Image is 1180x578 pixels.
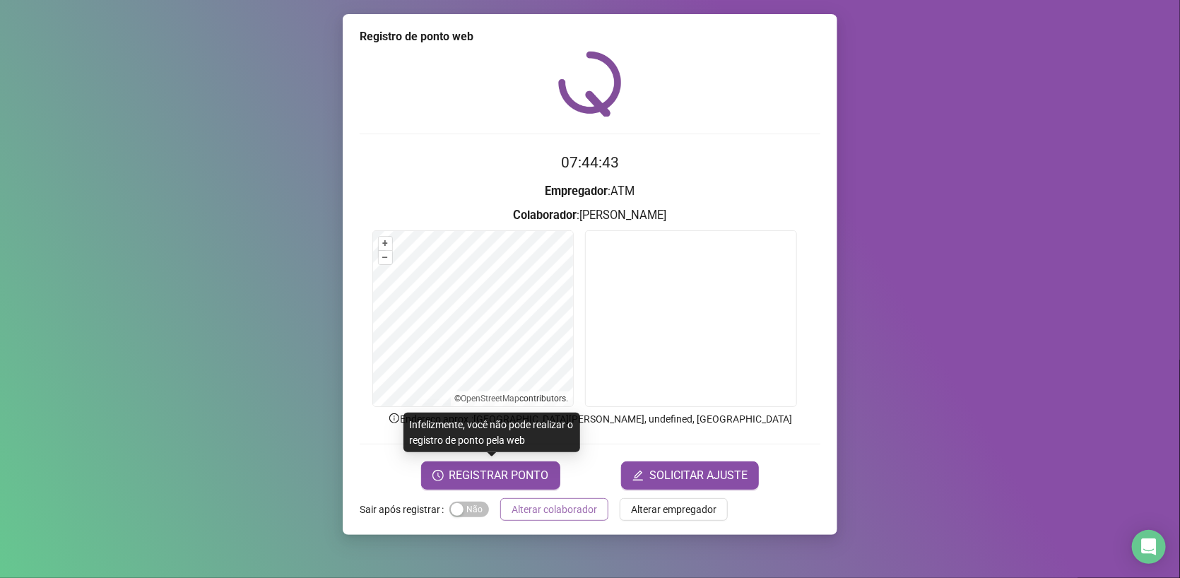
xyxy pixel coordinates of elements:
[360,28,820,45] div: Registro de ponto web
[360,206,820,225] h3: : [PERSON_NAME]
[621,461,759,490] button: editSOLICITAR AJUSTE
[379,237,392,250] button: +
[649,467,748,484] span: SOLICITAR AJUSTE
[512,502,597,517] span: Alterar colaborador
[514,208,577,222] strong: Colaborador
[461,394,520,403] a: OpenStreetMap
[500,498,608,521] button: Alterar colaborador
[561,154,619,171] time: 07:44:43
[1132,530,1166,564] div: Open Intercom Messenger
[455,394,569,403] li: © contributors.
[360,498,449,521] label: Sair após registrar
[379,251,392,264] button: –
[360,411,820,427] p: Endereço aprox. : [GEOGRAPHIC_DATA][PERSON_NAME], undefined, [GEOGRAPHIC_DATA]
[558,51,622,117] img: QRPoint
[403,413,580,452] div: Infelizmente, você não pode realizar o registro de ponto pela web
[421,461,560,490] button: REGISTRAR PONTO
[631,502,716,517] span: Alterar empregador
[620,498,728,521] button: Alterar empregador
[432,470,444,481] span: clock-circle
[449,467,549,484] span: REGISTRAR PONTO
[632,470,644,481] span: edit
[388,412,401,425] span: info-circle
[545,184,608,198] strong: Empregador
[360,182,820,201] h3: : ATM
